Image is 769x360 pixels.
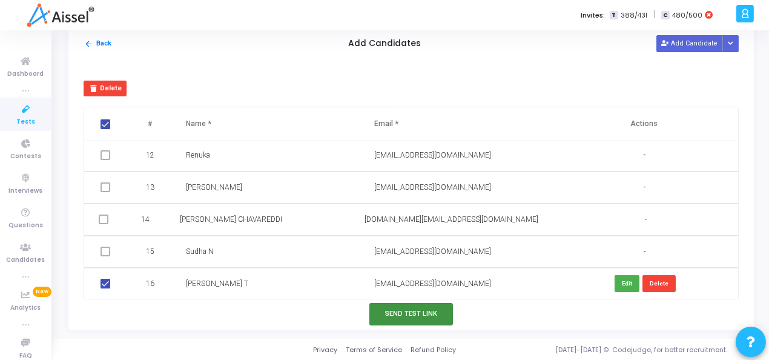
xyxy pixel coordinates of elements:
[141,214,150,225] span: 14
[8,69,44,79] span: Dashboard
[27,3,94,27] img: logo
[374,279,491,288] span: [EMAIL_ADDRESS][DOMAIN_NAME]
[9,186,43,196] span: Interviews
[8,221,43,231] span: Questions
[456,345,754,355] div: [DATE]-[DATE] © Codejudge, for better recruitment.
[642,275,676,292] button: Delete
[33,287,51,297] span: New
[411,345,456,355] a: Refund Policy
[661,11,669,20] span: C
[174,107,362,141] th: Name *
[7,255,45,265] span: Candidates
[581,10,605,21] label: Invites:
[369,303,453,325] button: Send Test Link
[610,11,618,20] span: T
[348,39,421,49] h5: Add Candidates
[186,247,214,256] span: Sudha N
[672,10,702,21] span: 480/500
[653,8,655,21] span: |
[365,215,538,224] span: [DOMAIN_NAME][EMAIL_ADDRESS][DOMAIN_NAME]
[186,151,210,159] span: Renuka
[313,345,337,355] a: Privacy
[129,107,174,141] th: #
[146,278,154,289] span: 16
[10,152,41,162] span: Contests
[186,279,248,288] span: [PERSON_NAME] T
[186,183,242,192] span: [PERSON_NAME]
[643,182,645,193] span: -
[615,275,639,292] button: Edit
[643,150,645,161] span: -
[643,247,645,257] span: -
[11,303,41,313] span: Analytics
[644,215,647,225] span: -
[84,39,93,48] mat-icon: arrow_back
[550,107,738,141] th: Actions
[722,35,739,52] div: Button group with nested dropdown
[656,35,723,52] button: Add Candidate
[146,150,154,161] span: 12
[621,10,647,21] span: 388/431
[362,107,550,141] th: Email *
[84,38,113,50] button: Back
[84,81,127,96] button: Delete
[180,215,282,224] span: [PERSON_NAME] CHAVAREDDI
[346,345,402,355] a: Terms of Service
[146,182,154,193] span: 13
[16,117,35,127] span: Tests
[146,246,154,257] span: 15
[374,151,491,159] span: [EMAIL_ADDRESS][DOMAIN_NAME]
[374,247,491,256] span: [EMAIL_ADDRESS][DOMAIN_NAME]
[374,183,491,192] span: [EMAIL_ADDRESS][DOMAIN_NAME]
